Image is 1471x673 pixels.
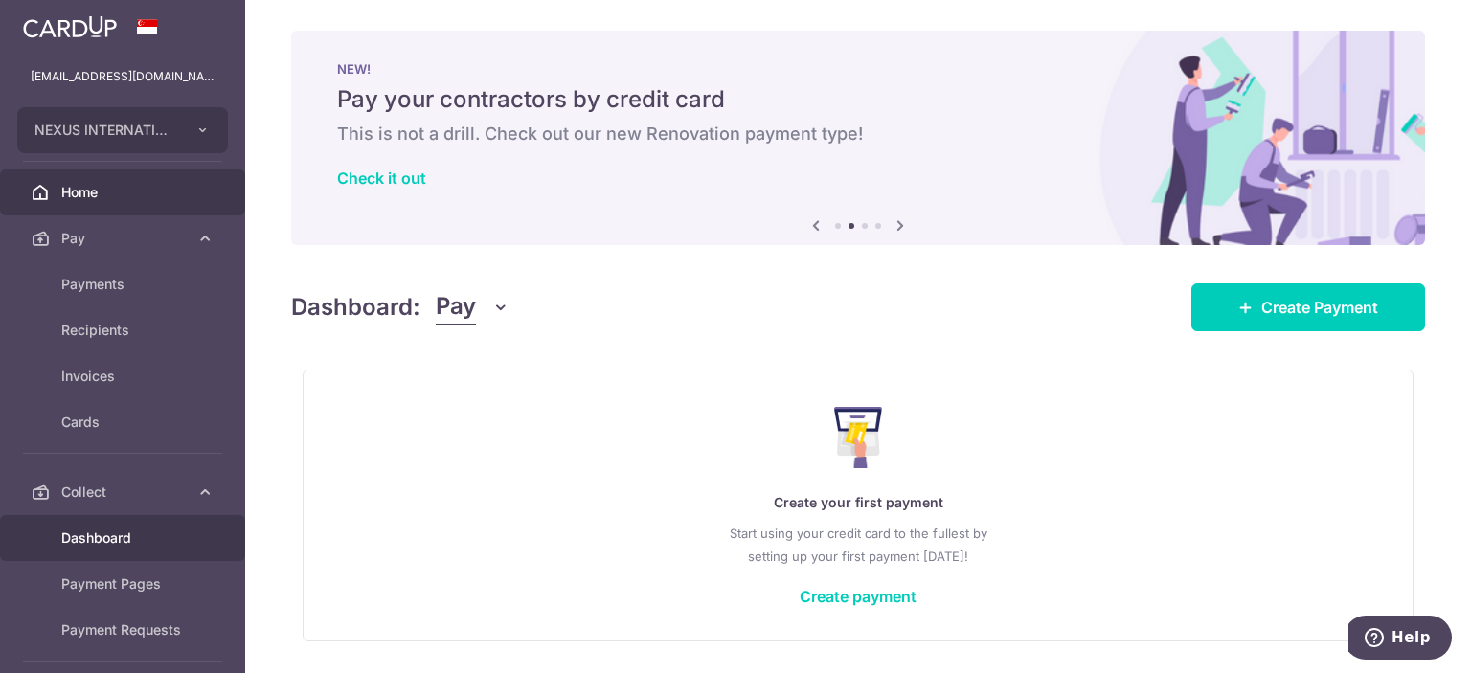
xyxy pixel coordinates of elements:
a: Create payment [800,587,917,606]
p: [EMAIL_ADDRESS][DOMAIN_NAME] [31,67,215,86]
button: NEXUS INTERNATIONAL SCHOOL ([GEOGRAPHIC_DATA]) PTE. LTD. [17,107,228,153]
span: Home [61,183,188,202]
span: Recipients [61,321,188,340]
h4: Dashboard: [291,290,420,325]
span: Create Payment [1261,296,1378,319]
a: Create Payment [1191,283,1425,331]
span: Payment Requests [61,620,188,639]
span: Collect [61,482,188,502]
span: NEXUS INTERNATIONAL SCHOOL ([GEOGRAPHIC_DATA]) PTE. LTD. [34,121,176,140]
p: Start using your credit card to the fullest by setting up your first payment [DATE]! [342,522,1374,568]
span: Payment Pages [61,574,188,594]
span: Invoices [61,367,188,386]
a: Check it out [337,168,426,188]
p: Create your first payment [342,491,1374,514]
span: Cards [61,413,188,432]
p: NEW! [337,61,1379,77]
img: Make Payment [834,407,883,468]
span: Dashboard [61,528,188,548]
img: CardUp [23,15,117,38]
span: Pay [61,229,188,248]
iframe: Opens a widget where you can find more information [1348,616,1452,663]
span: Payments [61,275,188,294]
img: Renovation banner [291,31,1425,245]
h5: Pay your contractors by credit card [337,84,1379,115]
h6: This is not a drill. Check out our new Renovation payment type! [337,123,1379,146]
button: Pay [436,289,509,325]
span: Pay [436,289,476,325]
